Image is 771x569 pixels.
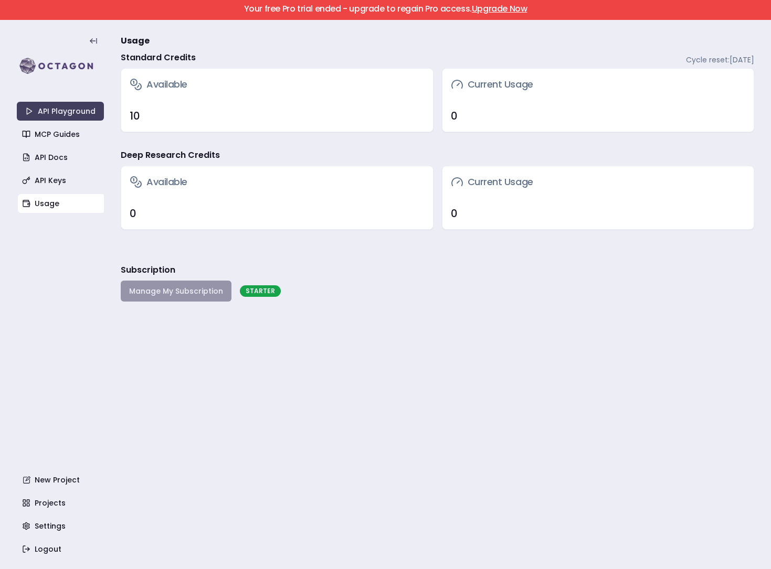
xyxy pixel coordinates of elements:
span: Cycle reset: [DATE] [686,55,754,65]
span: Usage [121,35,150,47]
a: New Project [18,470,105,489]
a: API Keys [18,171,105,190]
h5: Your free Pro trial ended - upgrade to regain Pro access. [9,5,762,13]
a: API Docs [18,148,105,167]
h3: Current Usage [451,175,533,189]
h3: Available [130,175,187,189]
div: 0 [451,206,746,221]
div: STARTER [240,285,281,297]
a: Projects [18,493,105,512]
div: 0 [451,109,746,123]
div: 0 [130,206,425,221]
a: MCP Guides [18,125,105,144]
h4: Standard Credits [121,51,196,64]
a: Logout [18,540,105,559]
a: Usage [18,194,105,213]
h3: Current Usage [451,77,533,92]
a: API Playground [17,102,104,121]
img: logo-rect-yK7x_WSZ.svg [17,56,104,77]
div: 10 [130,109,425,123]
a: Settings [18,517,105,535]
h3: Available [130,77,187,92]
a: Upgrade Now [472,3,527,15]
h4: Deep Research Credits [121,149,220,162]
h3: Subscription [121,264,175,276]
